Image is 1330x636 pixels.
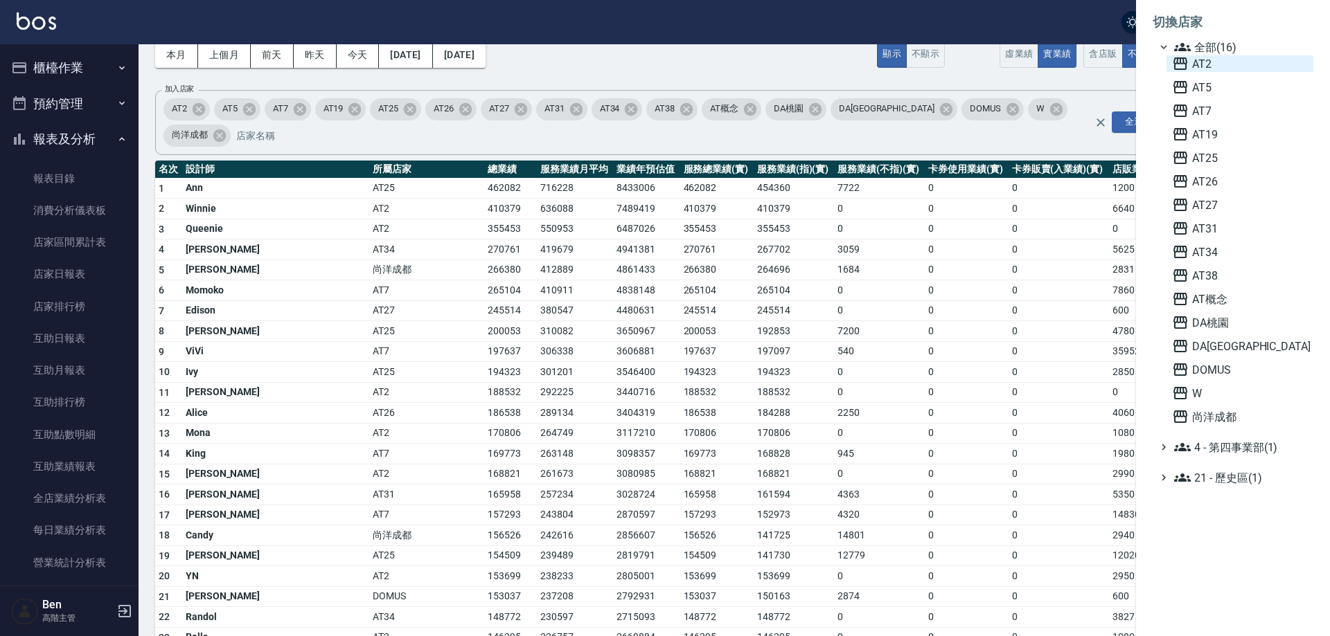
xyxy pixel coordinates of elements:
span: DA桃園 [1172,314,1308,331]
span: 4 - 第四事業部(1) [1174,439,1308,455]
span: AT26 [1172,173,1308,190]
span: 21 - 歷史區(1) [1174,469,1308,486]
span: AT7 [1172,102,1308,119]
li: 切換店家 [1153,6,1313,39]
span: AT27 [1172,197,1308,213]
span: W [1172,385,1308,401]
span: AT25 [1172,149,1308,166]
span: AT5 [1172,79,1308,96]
span: AT31 [1172,220,1308,237]
span: DA[GEOGRAPHIC_DATA] [1172,338,1308,354]
span: AT概念 [1172,291,1308,307]
span: 全部(16) [1174,39,1308,55]
span: DOMUS [1172,361,1308,378]
span: AT34 [1172,244,1308,260]
span: AT19 [1172,126,1308,143]
span: AT2 [1172,55,1308,72]
span: AT38 [1172,267,1308,284]
span: 尚洋成都 [1172,408,1308,425]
